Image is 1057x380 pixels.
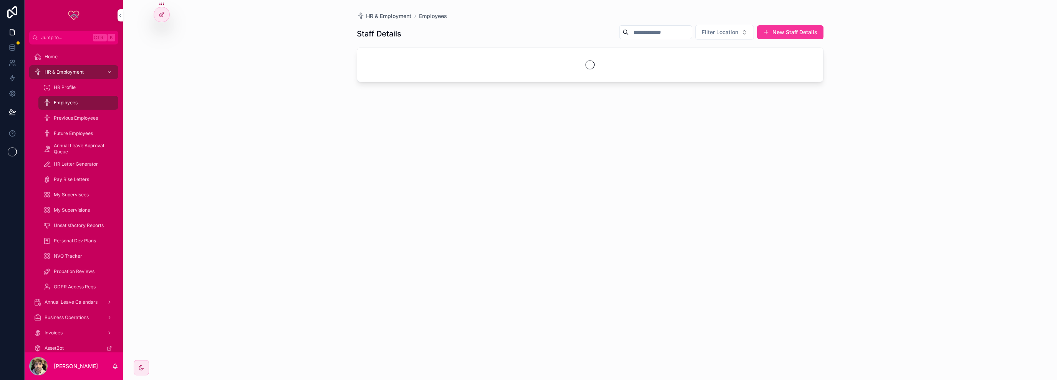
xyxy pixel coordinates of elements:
[38,173,118,186] a: Pay Rise Letters
[29,311,118,324] a: Business Operations
[45,299,98,305] span: Annual Leave Calendars
[54,207,90,213] span: My Supervisions
[38,127,118,140] a: Future Employees
[54,284,96,290] span: GDPR Access Reqs
[419,12,447,20] a: Employees
[41,35,90,41] span: Jump to...
[54,143,111,155] span: Annual Leave Approval Queue
[29,65,118,79] a: HR & Employment
[29,341,118,355] a: AssetBot
[702,28,738,36] span: Filter Location
[29,31,118,44] button: Jump to...CtrlK
[357,28,401,39] h1: Staff Details
[54,161,98,167] span: HR Letter Generator
[54,115,98,121] span: Previous Employees
[38,219,118,232] a: Unsatisfactory Reports
[38,249,118,263] a: NVQ Tracker
[108,35,114,41] span: K
[54,268,94,275] span: Probation Reviews
[695,25,754,39] button: Select Button
[54,222,104,229] span: Unsatisfactory Reports
[38,111,118,125] a: Previous Employees
[38,188,118,202] a: My Supervisees
[38,157,118,171] a: HR Letter Generator
[45,54,58,60] span: Home
[38,280,118,294] a: GDPR Access Reqs
[29,326,118,340] a: Invoices
[68,9,80,21] img: App logo
[45,330,63,336] span: Invoices
[38,96,118,110] a: Employees
[45,69,84,75] span: HR & Employment
[54,253,82,259] span: NVQ Tracker
[29,295,118,309] a: Annual Leave Calendars
[54,130,93,137] span: Future Employees
[38,234,118,248] a: Personal Dev Plans
[54,176,89,183] span: Pay Rise Letters
[54,100,78,106] span: Employees
[357,12,411,20] a: HR & Employment
[45,314,89,321] span: Business Operations
[93,34,107,41] span: Ctrl
[45,345,64,351] span: AssetBot
[29,50,118,64] a: Home
[366,12,411,20] span: HR & Employment
[54,192,89,198] span: My Supervisees
[54,238,96,244] span: Personal Dev Plans
[54,84,76,90] span: HR Profile
[757,25,823,39] button: New Staff Details
[54,362,98,370] p: [PERSON_NAME]
[38,265,118,278] a: Probation Reviews
[38,81,118,94] a: HR Profile
[38,142,118,156] a: Annual Leave Approval Queue
[25,44,123,352] div: scrollable content
[38,203,118,217] a: My Supervisions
